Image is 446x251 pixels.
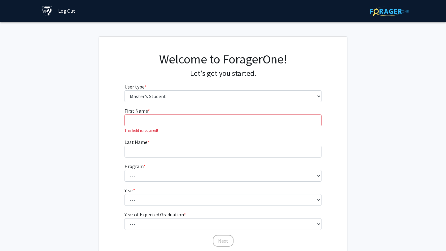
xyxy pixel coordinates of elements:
[125,139,147,145] span: Last Name
[125,211,186,218] label: Year of Expected Graduation
[125,162,146,170] label: Program
[125,108,148,114] span: First Name
[213,235,234,247] button: Next
[125,128,322,133] p: This field is required!
[370,6,409,16] img: ForagerOne Logo
[125,52,322,67] h1: Welcome to ForagerOne!
[125,83,146,90] label: User type
[125,69,322,78] h4: Let's get you started.
[42,6,53,16] img: Johns Hopkins University Logo
[125,187,135,194] label: Year
[5,223,26,246] iframe: Chat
